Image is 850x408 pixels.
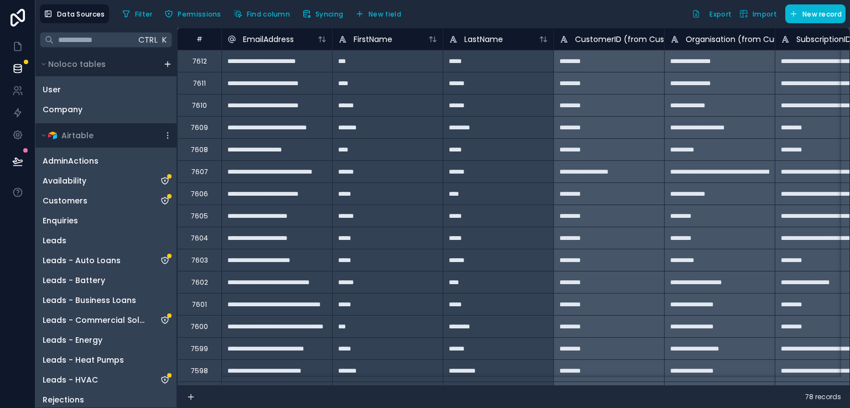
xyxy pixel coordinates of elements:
[298,6,347,22] button: Syncing
[191,322,208,331] div: 7600
[191,367,208,375] div: 7598
[135,10,153,18] span: Filter
[118,6,157,22] button: Filter
[161,36,169,44] span: K
[40,4,109,23] button: Data Sources
[192,101,207,110] div: 7610
[191,145,208,154] div: 7608
[805,393,841,401] span: 78 records
[57,10,105,18] span: Data Sources
[160,6,229,22] a: Permissions
[575,34,696,45] span: CustomerID (from Customers)
[191,344,208,353] div: 7599
[351,6,405,22] button: New field
[191,234,208,243] div: 7604
[354,34,392,45] span: FirstName
[191,168,208,176] div: 7607
[137,33,159,46] span: Ctrl
[785,4,846,23] button: New record
[191,123,208,132] div: 7609
[186,35,213,43] div: #
[369,10,401,18] span: New field
[243,34,294,45] span: EmailAddress
[178,10,221,18] span: Permissions
[247,10,290,18] span: Find column
[802,10,842,18] span: New record
[160,6,225,22] button: Permissions
[191,278,208,287] div: 7602
[191,190,208,198] div: 7606
[193,79,206,88] div: 7611
[315,10,343,18] span: Syncing
[735,4,781,23] button: Import
[686,34,810,45] span: Organisation (from Customers)
[781,4,846,23] a: New record
[230,6,294,22] button: Find column
[709,10,732,18] span: Export
[192,300,207,309] div: 7601
[191,212,208,221] div: 7605
[298,6,351,22] a: Syncing
[464,34,503,45] span: LastName
[193,57,207,66] div: 7612
[191,256,208,265] div: 7603
[688,4,735,23] button: Export
[753,10,777,18] span: Import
